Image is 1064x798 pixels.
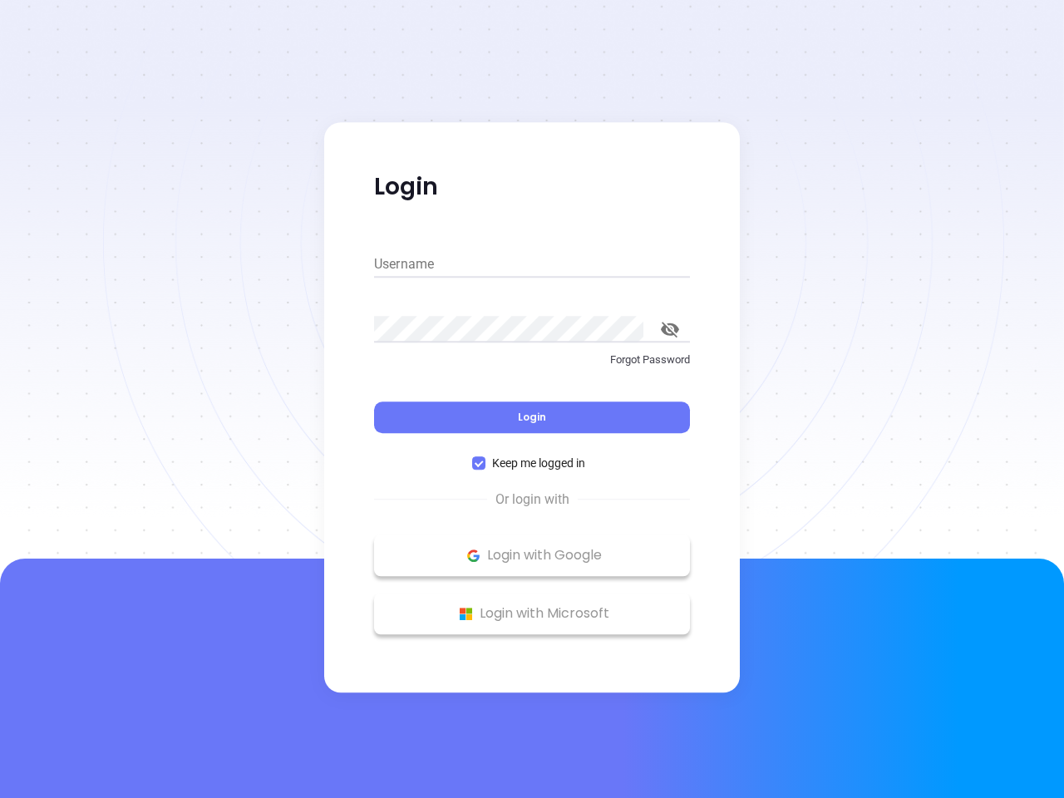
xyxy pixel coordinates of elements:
span: Keep me logged in [485,454,592,472]
p: Forgot Password [374,352,690,368]
span: Login [518,410,546,424]
a: Forgot Password [374,352,690,382]
p: Login with Microsoft [382,601,682,626]
button: Google Logo Login with Google [374,534,690,576]
button: toggle password visibility [650,309,690,349]
button: Microsoft Logo Login with Microsoft [374,593,690,634]
span: Or login with [487,490,578,510]
p: Login [374,172,690,202]
p: Login with Google [382,543,682,568]
img: Microsoft Logo [456,603,476,624]
button: Login [374,401,690,433]
img: Google Logo [463,545,484,566]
